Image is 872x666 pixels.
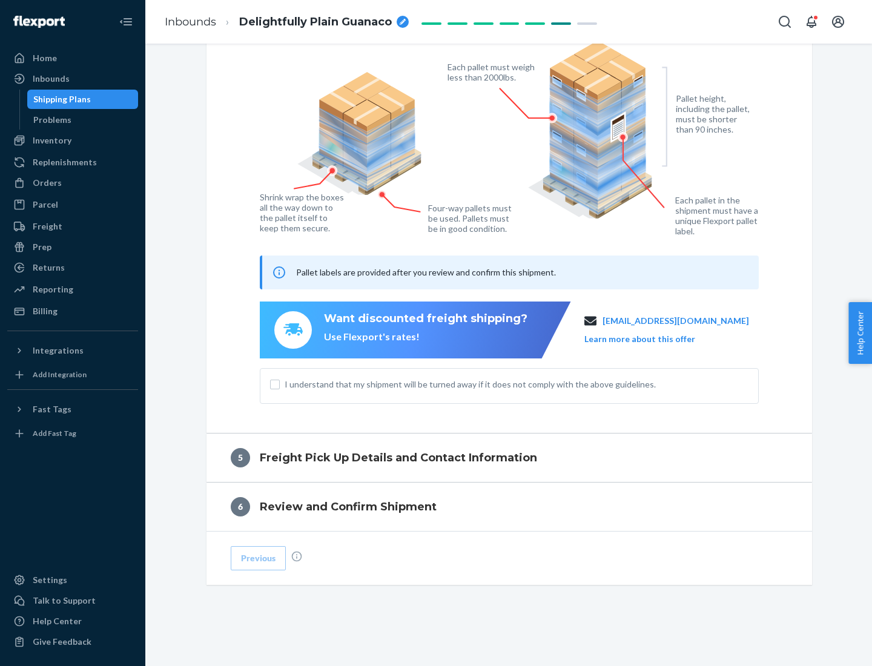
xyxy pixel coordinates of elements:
div: Want discounted freight shipping? [324,311,527,327]
button: Integrations [7,341,138,360]
span: I understand that my shipment will be turned away if it does not comply with the above guidelines. [285,378,748,391]
div: Inbounds [33,73,70,85]
a: Inbounds [7,69,138,88]
button: Give Feedback [7,632,138,651]
div: Problems [33,114,71,126]
div: 6 [231,497,250,516]
a: Billing [7,302,138,321]
button: Open account menu [826,10,850,34]
a: Returns [7,258,138,277]
ol: breadcrumbs [155,4,418,40]
span: Delightfully Plain Guanaco [239,15,392,30]
a: Freight [7,217,138,236]
a: Home [7,48,138,68]
a: Parcel [7,195,138,214]
a: Add Integration [7,365,138,384]
div: Prep [33,241,51,253]
div: Add Fast Tag [33,428,76,438]
button: Learn more about this offer [584,333,695,345]
a: Help Center [7,612,138,631]
a: [EMAIL_ADDRESS][DOMAIN_NAME] [603,315,749,327]
a: Talk to Support [7,591,138,610]
div: 5 [231,448,250,467]
a: Add Fast Tag [7,424,138,443]
div: Fast Tags [33,403,71,415]
figcaption: Four-way pallets must be used. Pallets must be in good condition. [428,203,512,234]
a: Settings [7,570,138,590]
a: Reporting [7,280,138,299]
div: Reporting [33,283,73,295]
div: Shipping Plans [33,93,91,105]
figcaption: Shrink wrap the boxes all the way down to the pallet itself to keep them secure. [260,192,346,233]
button: Close Navigation [114,10,138,34]
input: I understand that my shipment will be turned away if it does not comply with the above guidelines. [270,380,280,389]
a: Inventory [7,131,138,150]
div: Freight [33,220,62,232]
div: Billing [33,305,58,317]
a: Replenishments [7,153,138,172]
h4: Freight Pick Up Details and Contact Information [260,450,537,466]
div: Inventory [33,134,71,147]
div: Orders [33,177,62,189]
button: Fast Tags [7,400,138,419]
button: Help Center [848,302,872,364]
div: Replenishments [33,156,97,168]
div: Help Center [33,615,82,627]
div: Talk to Support [33,595,96,607]
a: Problems [27,110,139,130]
div: Home [33,52,57,64]
div: Give Feedback [33,636,91,648]
div: Parcel [33,199,58,211]
div: Use Flexport's rates! [324,330,527,344]
figcaption: Each pallet in the shipment must have a unique Flexport pallet label. [675,195,767,236]
figcaption: Each pallet must weigh less than 2000lbs. [448,62,538,82]
button: Previous [231,546,286,570]
button: 6Review and Confirm Shipment [206,483,812,531]
a: Orders [7,173,138,193]
button: Open notifications [799,10,824,34]
a: Prep [7,237,138,257]
div: Settings [33,574,67,586]
span: Pallet labels are provided after you review and confirm this shipment. [296,267,556,277]
h4: Review and Confirm Shipment [260,499,437,515]
button: Open Search Box [773,10,797,34]
div: Add Integration [33,369,87,380]
a: Inbounds [165,15,216,28]
div: Integrations [33,345,84,357]
a: Shipping Plans [27,90,139,109]
img: Flexport logo [13,16,65,28]
div: Returns [33,262,65,274]
button: 5Freight Pick Up Details and Contact Information [206,434,812,482]
figcaption: Pallet height, including the pallet, must be shorter than 90 inches. [676,93,755,134]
